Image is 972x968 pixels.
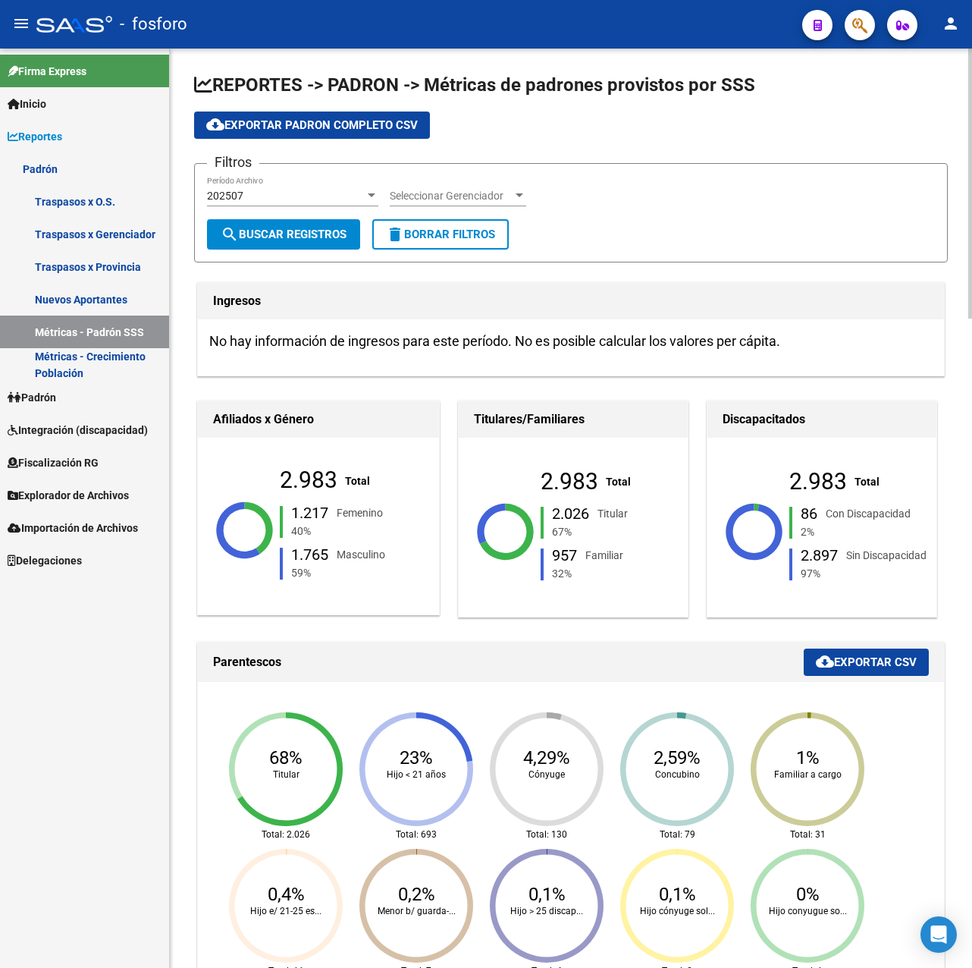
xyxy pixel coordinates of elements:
[387,769,446,780] text: Hijo < 21 años
[337,504,383,521] div: Femenino
[846,547,927,564] div: Sin Discapacidad
[8,552,82,569] span: Delegaciones
[942,14,960,33] mat-icon: person
[8,487,129,504] span: Explorador de Archivos
[262,829,310,840] text: Total: 2.026
[8,96,46,112] span: Inicio
[390,190,513,203] span: Seleccionar Gerenciador
[8,389,56,406] span: Padrón
[526,829,567,840] text: Total: 130
[801,548,838,563] div: 2.897
[269,747,303,768] text: 68%
[920,916,957,953] div: Open Intercom Messenger
[120,8,187,41] span: - fosforo
[288,523,482,539] div: 40%
[790,829,826,840] text: Total: 31
[640,906,715,916] text: Hijo cónyuge sol...
[207,152,259,173] h3: Filtros
[597,505,628,522] div: Titular
[8,520,138,536] span: Importación de Archivos
[291,505,328,520] div: 1.217
[796,747,820,768] text: 1%
[804,649,929,676] button: Exportar CSV
[206,118,418,132] span: Exportar Padron Completo CSV
[386,228,495,241] span: Borrar Filtros
[474,407,673,432] h1: Titulares/Familiares
[549,565,743,582] div: 32%
[268,884,305,905] text: 0,4%
[280,473,337,489] div: 2.983
[386,225,404,244] mat-icon: delete
[8,63,86,80] span: Firma Express
[213,407,424,432] h1: Afiliados x Género
[723,407,921,432] h1: Discapacitados
[250,906,321,916] text: Hijo e/ 21-25 es...
[769,906,847,916] text: Hijo conyugue so...
[816,655,917,669] span: Exportar CSV
[213,650,804,674] h1: Parentescos
[337,546,385,563] div: Masculino
[552,506,589,521] div: 2.026
[345,473,370,489] div: Total
[398,884,435,905] text: 0,2%
[206,115,224,134] mat-icon: cloud_download
[659,884,696,905] text: 0,1%
[400,747,433,768] text: 23%
[221,228,346,241] span: Buscar Registros
[221,225,239,244] mat-icon: search
[273,769,299,780] text: Titular
[288,564,482,581] div: 59%
[194,112,430,139] button: Exportar Padron Completo CSV
[826,505,911,522] div: Con Discapacidad
[774,769,842,780] text: Familiar a cargo
[660,829,695,840] text: Total: 79
[796,884,820,905] text: 0%
[528,884,566,905] text: 0,1%
[8,454,99,471] span: Fiscalización RG
[12,14,30,33] mat-icon: menu
[816,652,834,671] mat-icon: cloud_download
[209,331,933,352] h3: No hay información de ingresos para este período. No es posible calcular los valores per cápita.
[8,128,62,145] span: Reportes
[510,906,583,916] text: Hijo > 25 discap...
[854,473,880,490] div: Total
[207,219,360,250] button: Buscar Registros
[372,219,509,250] button: Borrar Filtros
[541,473,598,490] div: 2.983
[528,769,565,780] text: Cónyuge
[207,190,243,202] span: 202507
[655,769,700,780] text: Concubino
[801,506,817,521] div: 86
[523,747,570,768] text: 4,29%
[585,547,623,564] div: Familiar
[789,473,847,490] div: 2.983
[291,547,328,562] div: 1.765
[8,422,148,438] span: Integración (discapacidad)
[213,289,929,313] h1: Ingresos
[194,74,755,96] span: REPORTES -> PADRON -> Métricas de padrones provistos por SSS
[654,747,701,768] text: 2,59%
[552,548,577,563] div: 957
[378,906,456,916] text: Menor b/ guarda-...
[549,523,743,540] div: 67%
[606,473,631,490] div: Total
[396,829,437,840] text: Total: 693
